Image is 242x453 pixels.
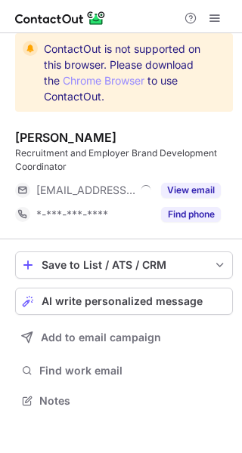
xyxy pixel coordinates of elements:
[161,207,221,222] button: Reveal Button
[15,146,233,174] div: Recruitment and Employer Brand Development Coordinator
[42,295,203,307] span: AI write personalized message
[23,41,38,56] img: warning
[41,331,161,344] span: Add to email campaign
[161,183,221,198] button: Reveal Button
[15,251,233,279] button: save-profile-one-click
[15,390,233,411] button: Notes
[42,259,206,271] div: Save to List / ATS / CRM
[15,9,106,27] img: ContactOut v5.3.10
[15,360,233,381] button: Find work email
[15,130,116,145] div: [PERSON_NAME]
[39,394,227,408] span: Notes
[15,288,233,315] button: AI write personalized message
[36,183,135,197] span: [EMAIL_ADDRESS][DOMAIN_NAME]
[39,364,227,377] span: Find work email
[63,74,144,87] a: Chrome Browser
[15,324,233,351] button: Add to email campaign
[44,41,206,104] span: ContactOut is not supported on this browser. Please download the to use ContactOut.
